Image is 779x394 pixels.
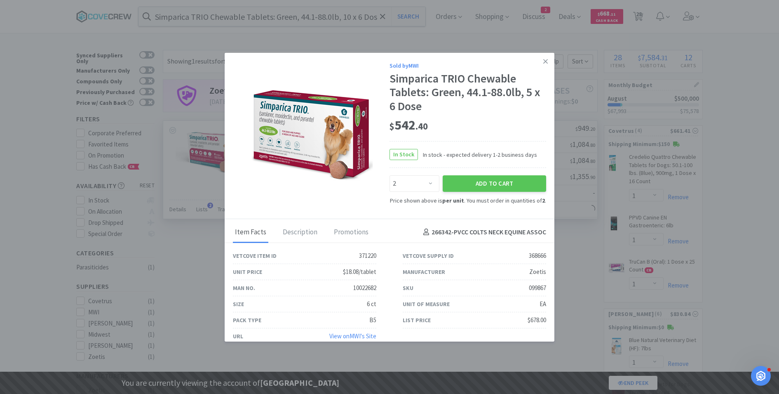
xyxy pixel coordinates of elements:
[233,251,277,260] div: Vetcove Item ID
[353,283,376,293] div: 10022682
[751,366,771,386] iframe: Intercom live chat
[443,175,546,192] button: Add to Cart
[389,117,428,133] span: 542
[442,197,464,204] strong: per unit
[329,332,376,340] a: View onMWI's Site
[390,149,418,160] span: In Stock
[542,197,545,204] strong: 2
[418,150,537,159] span: In stock - expected delivery 1-2 business days
[233,267,262,276] div: Unit Price
[529,251,546,261] div: 368666
[332,222,371,243] div: Promotions
[367,299,376,309] div: 6 ct
[403,283,413,293] div: SKU
[403,267,445,276] div: Manufacturer
[403,300,450,309] div: Unit of Measure
[281,222,319,243] div: Description
[389,61,546,70] div: Sold by MWI
[389,196,546,205] div: Price shown above is . You must order in quantities of .
[540,299,546,309] div: EA
[343,267,376,277] div: $18.08/tablet
[529,283,546,293] div: 099867
[528,315,546,325] div: $678.00
[420,227,546,238] h4: 266342 - PVCC COLTS NECK EQUINE ASSOC
[359,251,376,261] div: 371220
[233,332,243,341] div: URL
[249,85,373,181] img: 7288fb1bae024496a99650a2bc0a1cbb_368666.png
[529,267,546,277] div: Zoetis
[403,251,454,260] div: Vetcove Supply ID
[389,120,394,132] span: $
[233,300,244,309] div: Size
[415,120,428,132] span: . 40
[389,72,546,113] div: Simparica TRIO Chewable Tablets: Green, 44.1-88.0lb, 5 x 6 Dose
[403,316,431,325] div: List Price
[233,283,255,293] div: Man No.
[369,315,376,325] div: B5
[233,316,261,325] div: Pack Type
[233,222,268,243] div: Item Facts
